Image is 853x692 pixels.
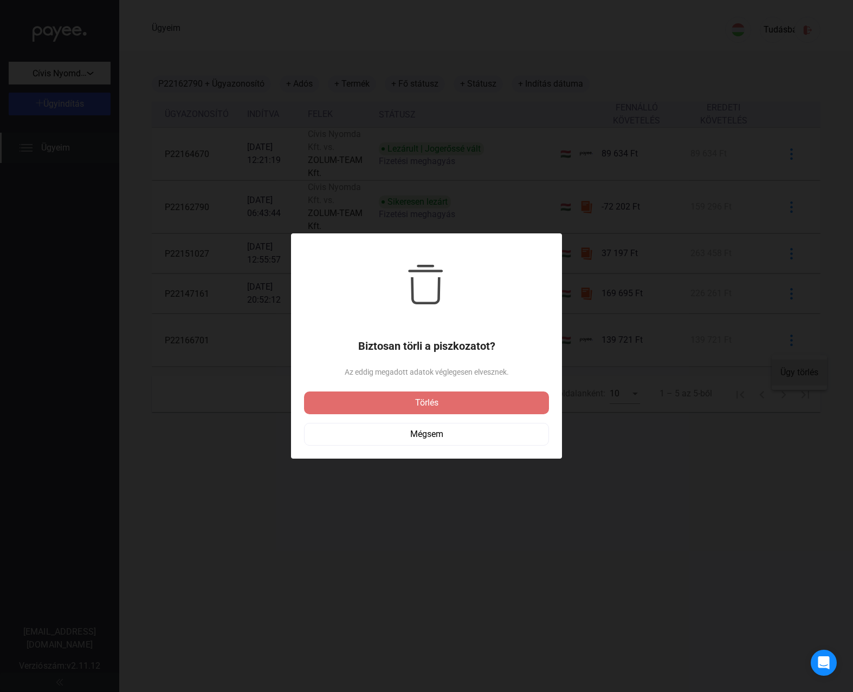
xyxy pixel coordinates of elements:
[811,650,837,676] div: Intercom Messenger megnyitása
[307,396,546,409] div: Törlés
[304,340,549,352] h1: Biztosan törli a piszkozatot?
[308,428,545,441] div: Mégsem
[304,365,549,378] span: Az eddig megadott adatok véglegesen elvesznek.
[304,391,549,414] button: Törlés
[407,265,447,304] img: trash-black
[304,423,549,446] button: Mégsem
